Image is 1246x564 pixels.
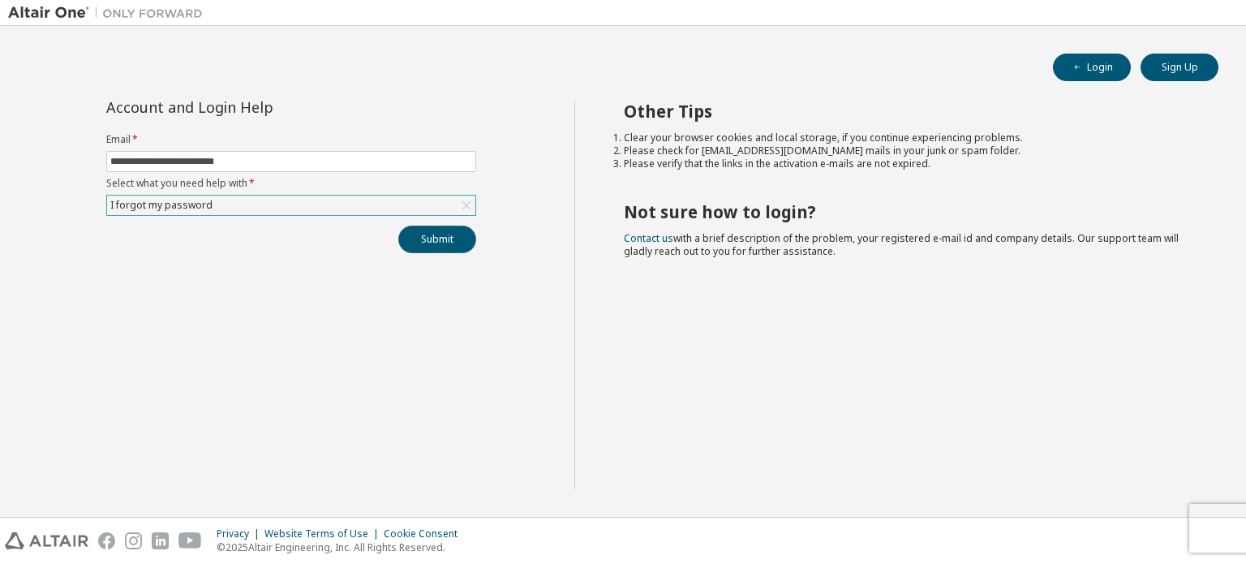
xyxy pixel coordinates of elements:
[624,131,1190,144] li: Clear your browser cookies and local storage, if you continue experiencing problems.
[624,231,1179,258] span: with a brief description of the problem, your registered e-mail id and company details. Our suppo...
[1053,54,1131,81] button: Login
[106,133,476,146] label: Email
[125,532,142,549] img: instagram.svg
[152,532,169,549] img: linkedin.svg
[398,226,476,253] button: Submit
[624,201,1190,222] h2: Not sure how to login?
[107,196,475,215] div: I forgot my password
[624,231,673,245] a: Contact us
[106,177,476,190] label: Select what you need help with
[1141,54,1218,81] button: Sign Up
[217,540,467,554] p: © 2025 Altair Engineering, Inc. All Rights Reserved.
[217,527,264,540] div: Privacy
[108,196,215,214] div: I forgot my password
[8,5,211,21] img: Altair One
[624,144,1190,157] li: Please check for [EMAIL_ADDRESS][DOMAIN_NAME] mails in your junk or spam folder.
[178,532,202,549] img: youtube.svg
[98,532,115,549] img: facebook.svg
[106,101,402,114] div: Account and Login Help
[384,527,467,540] div: Cookie Consent
[624,157,1190,170] li: Please verify that the links in the activation e-mails are not expired.
[5,532,88,549] img: altair_logo.svg
[624,101,1190,122] h2: Other Tips
[264,527,384,540] div: Website Terms of Use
